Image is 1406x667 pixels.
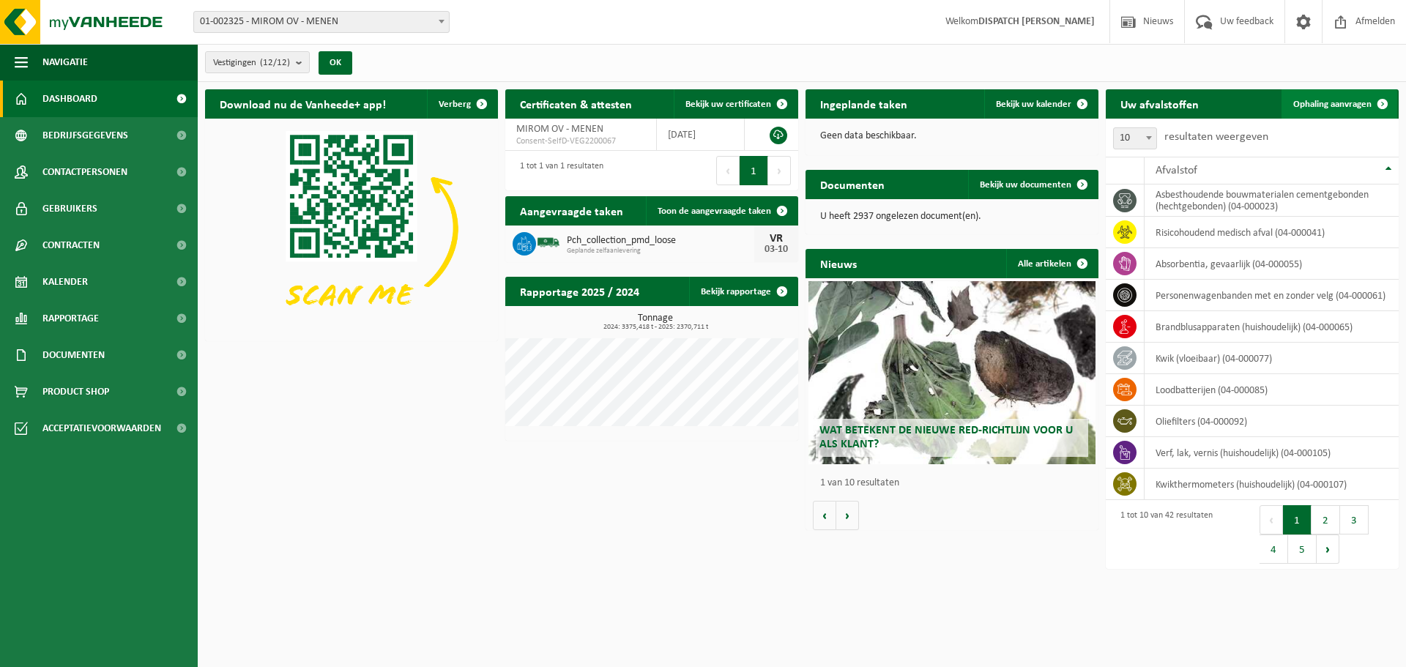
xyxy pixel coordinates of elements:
[762,245,791,255] div: 03-10
[968,170,1097,199] a: Bekijk uw documenten
[1114,128,1156,149] span: 10
[1145,217,1399,248] td: risicohoudend medisch afval (04-000041)
[567,235,754,247] span: Pch_collection_pmd_loose
[1312,505,1340,534] button: 2
[1113,504,1213,565] div: 1 tot 10 van 42 resultaten
[1260,505,1283,534] button: Previous
[42,337,105,373] span: Documenten
[1282,89,1397,119] a: Ophaling aanvragen
[1145,469,1399,500] td: kwikthermometers (huishoudelijk) (04-000107)
[1164,131,1268,143] label: resultaten weergeven
[1317,534,1339,564] button: Next
[439,100,471,109] span: Verberg
[689,277,797,306] a: Bekijk rapportage
[42,44,88,81] span: Navigatie
[1145,343,1399,374] td: kwik (vloeibaar) (04-000077)
[42,154,127,190] span: Contactpersonen
[978,16,1095,27] strong: DISPATCH [PERSON_NAME]
[205,119,498,338] img: Download de VHEPlus App
[194,12,449,32] span: 01-002325 - MIROM OV - MENEN
[1006,249,1097,278] a: Alle artikelen
[1113,127,1157,149] span: 10
[1288,534,1317,564] button: 5
[1145,280,1399,311] td: personenwagenbanden met en zonder velg (04-000061)
[42,373,109,410] span: Product Shop
[674,89,797,119] a: Bekijk uw certificaten
[820,478,1091,488] p: 1 van 10 resultaten
[980,180,1071,190] span: Bekijk uw documenten
[505,89,647,118] h2: Certificaten & attesten
[513,313,798,331] h3: Tonnage
[1106,89,1213,118] h2: Uw afvalstoffen
[806,170,899,198] h2: Documenten
[1145,185,1399,217] td: asbesthoudende bouwmaterialen cementgebonden (hechtgebonden) (04-000023)
[536,230,561,255] img: BL-SO-LV
[1293,100,1372,109] span: Ophaling aanvragen
[319,51,352,75] button: OK
[1283,505,1312,534] button: 1
[808,281,1096,464] a: Wat betekent de nieuwe RED-richtlijn voor u als klant?
[813,501,836,530] button: Vorige
[836,501,859,530] button: Volgende
[42,190,97,227] span: Gebruikers
[740,156,768,185] button: 1
[984,89,1097,119] a: Bekijk uw kalender
[567,247,754,256] span: Geplande zelfaanlevering
[1340,505,1369,534] button: 3
[213,52,290,74] span: Vestigingen
[42,410,161,447] span: Acceptatievoorwaarden
[819,425,1073,450] span: Wat betekent de nieuwe RED-richtlijn voor u als klant?
[657,119,745,151] td: [DATE]
[513,324,798,331] span: 2024: 3375,418 t - 2025: 2370,711 t
[42,300,99,337] span: Rapportage
[42,117,128,154] span: Bedrijfsgegevens
[205,89,401,118] h2: Download nu de Vanheede+ app!
[260,58,290,67] count: (12/12)
[205,51,310,73] button: Vestigingen(12/12)
[516,135,645,147] span: Consent-SelfD-VEG2200067
[1145,248,1399,280] td: absorbentia, gevaarlijk (04-000055)
[42,264,88,300] span: Kalender
[516,124,603,135] span: MIROM OV - MENEN
[1260,534,1288,564] button: 4
[806,89,922,118] h2: Ingeplande taken
[42,227,100,264] span: Contracten
[427,89,496,119] button: Verberg
[820,212,1084,222] p: U heeft 2937 ongelezen document(en).
[762,233,791,245] div: VR
[1156,165,1197,176] span: Afvalstof
[1145,311,1399,343] td: brandblusapparaten (huishoudelijk) (04-000065)
[685,100,771,109] span: Bekijk uw certificaten
[646,196,797,226] a: Toon de aangevraagde taken
[716,156,740,185] button: Previous
[513,154,603,187] div: 1 tot 1 van 1 resultaten
[996,100,1071,109] span: Bekijk uw kalender
[505,277,654,305] h2: Rapportage 2025 / 2024
[193,11,450,33] span: 01-002325 - MIROM OV - MENEN
[806,249,871,277] h2: Nieuws
[1145,374,1399,406] td: loodbatterijen (04-000085)
[505,196,638,225] h2: Aangevraagde taken
[42,81,97,117] span: Dashboard
[658,206,771,216] span: Toon de aangevraagde taken
[768,156,791,185] button: Next
[820,131,1084,141] p: Geen data beschikbaar.
[1145,437,1399,469] td: verf, lak, vernis (huishoudelijk) (04-000105)
[1145,406,1399,437] td: oliefilters (04-000092)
